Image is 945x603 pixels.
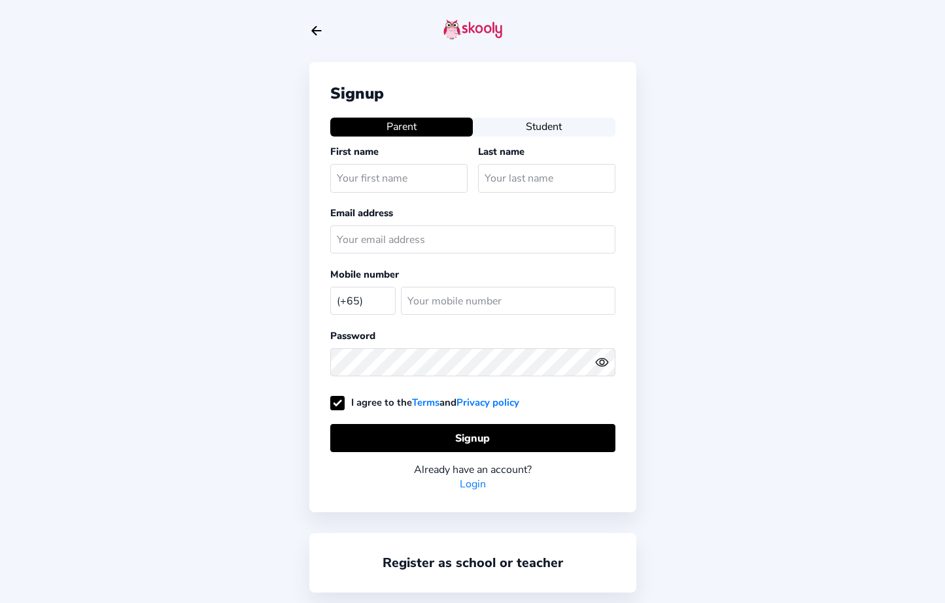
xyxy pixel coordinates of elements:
button: Parent [330,118,473,136]
a: Login [460,477,486,491]
a: Privacy policy [456,396,519,409]
img: skooly-logo.png [443,19,502,40]
button: Student [473,118,615,136]
input: Your mobile number [401,287,615,315]
label: I agree to the and [330,396,519,409]
label: Mobile number [330,268,399,281]
button: Signup [330,424,615,452]
label: Password [330,329,375,342]
ion-icon: eye outline [595,355,609,369]
input: Your email address [330,225,615,253]
input: Your last name [478,164,615,192]
div: Signup [330,83,615,104]
label: Last name [478,145,524,158]
button: eye outlineeye off outline [595,355,615,369]
div: Already have an account? [330,463,615,477]
input: Your first name [330,164,468,192]
label: Email address [330,206,393,220]
a: Register as school or teacher [383,554,563,572]
button: arrow back outline [309,24,324,38]
label: First name [330,145,379,158]
a: Terms [412,396,439,409]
